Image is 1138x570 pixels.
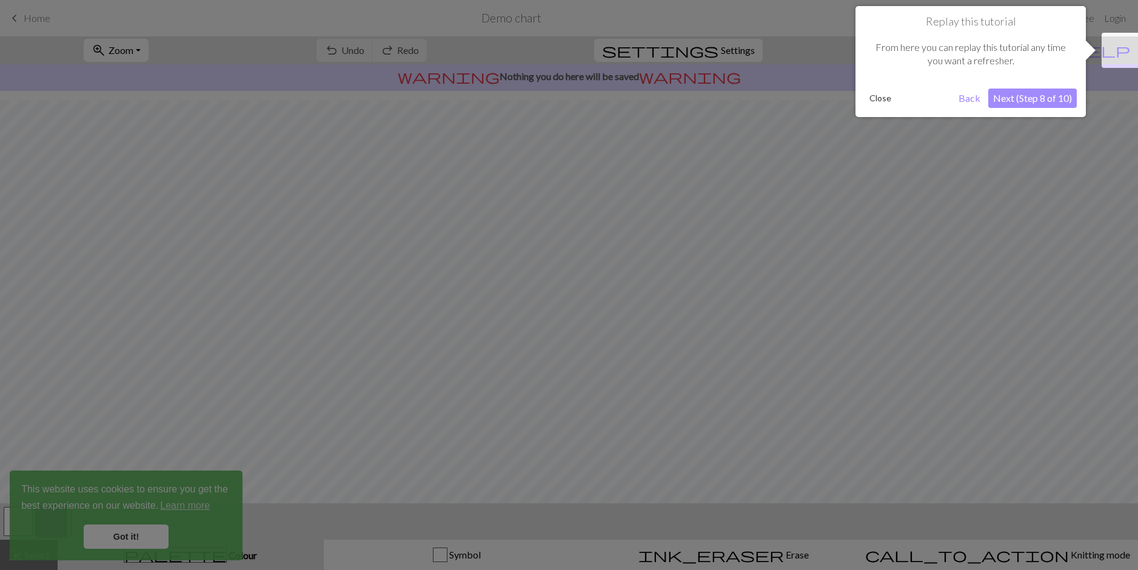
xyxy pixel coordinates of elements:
[954,89,985,108] button: Back
[855,6,1086,117] div: Replay this tutorial
[865,15,1077,29] h1: Replay this tutorial
[865,89,896,107] button: Close
[988,89,1077,108] button: Next (Step 8 of 10)
[865,29,1077,80] div: From here you can replay this tutorial any time you want a refresher.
